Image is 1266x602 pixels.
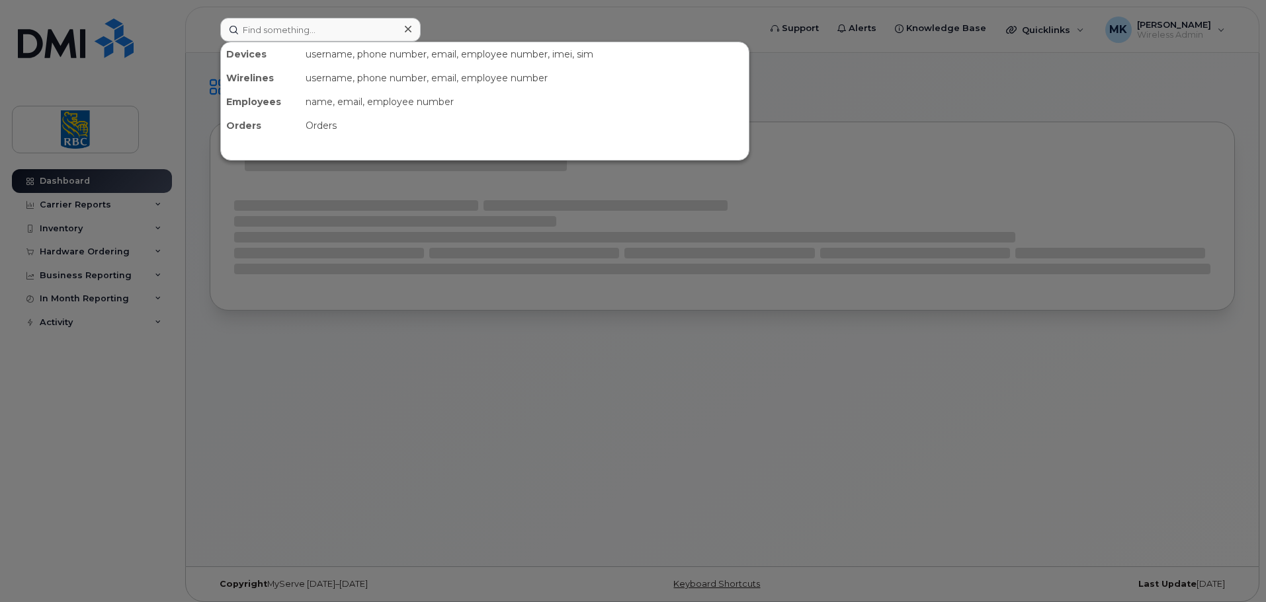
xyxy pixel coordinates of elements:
div: Orders [221,114,300,137]
div: username, phone number, email, employee number [300,66,749,90]
div: Orders [300,114,749,137]
div: name, email, employee number [300,90,749,114]
div: Wirelines [221,66,300,90]
div: Employees [221,90,300,114]
div: username, phone number, email, employee number, imei, sim [300,42,749,66]
div: Devices [221,42,300,66]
